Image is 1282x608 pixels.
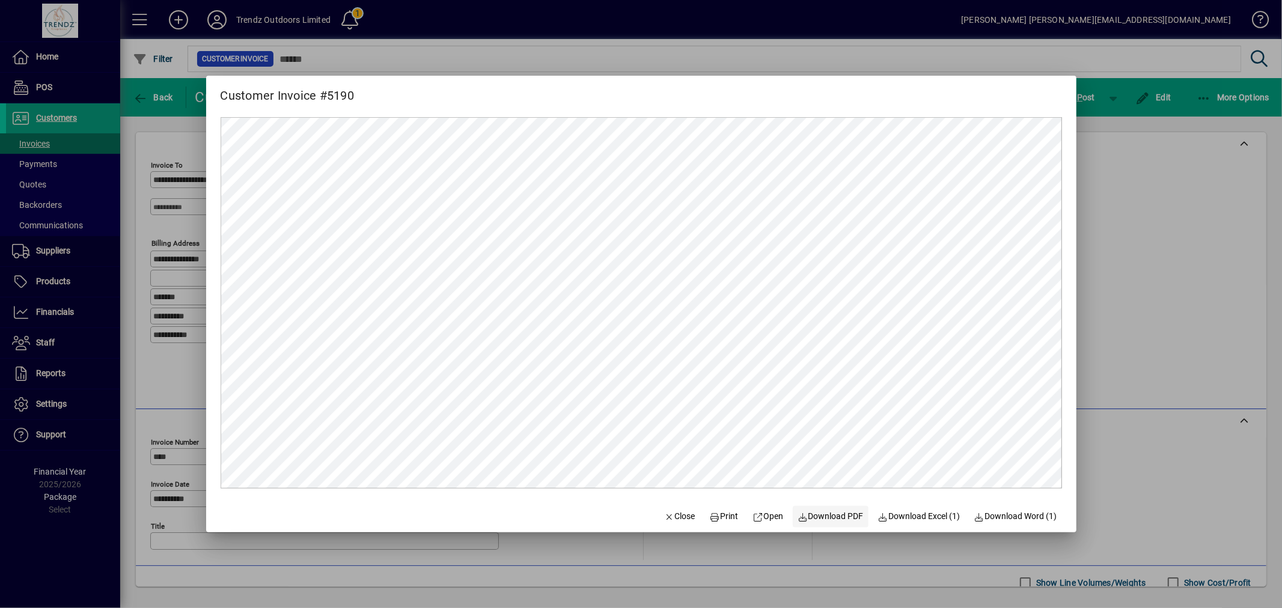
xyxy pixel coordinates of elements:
[659,506,700,527] button: Close
[206,76,369,105] h2: Customer Invoice #5190
[878,510,960,523] span: Download Excel (1)
[705,506,743,527] button: Print
[664,510,695,523] span: Close
[969,506,1062,527] button: Download Word (1)
[793,506,868,527] a: Download PDF
[798,510,864,523] span: Download PDF
[710,510,739,523] span: Print
[748,506,789,527] a: Open
[873,506,965,527] button: Download Excel (1)
[974,510,1057,523] span: Download Word (1)
[753,510,784,523] span: Open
